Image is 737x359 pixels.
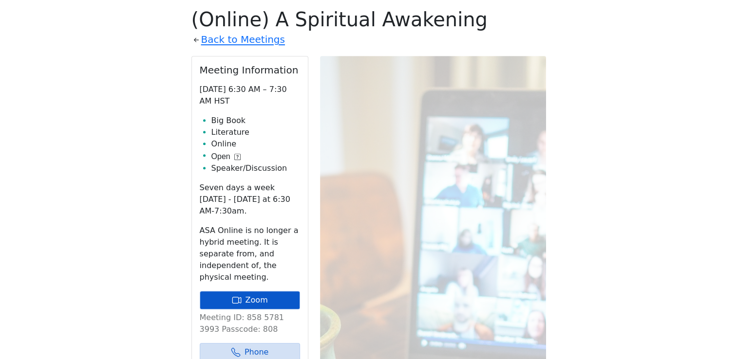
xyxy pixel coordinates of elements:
[200,312,300,335] p: Meeting ID: 858 5781 3993 Passcode: 808
[200,182,300,217] p: Seven days a week [DATE] - [DATE] at 6:30 AM-7:30am.
[200,64,300,76] h2: Meeting Information
[200,225,300,283] p: ASA Online is no longer a hybrid meeting. It is separate from, and independent of, the physical m...
[211,151,241,162] button: Open
[200,291,300,309] a: Zoom
[200,84,300,107] p: [DATE] 6:30 AM – 7:30 AM HST
[211,162,300,174] li: Speaker/Discussion
[211,138,300,150] li: Online
[211,115,300,126] li: Big Book
[191,8,546,31] h1: (Online) A Spiritual Awakening
[211,126,300,138] li: Literature
[201,31,285,48] a: Back to Meetings
[211,151,230,162] span: Open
